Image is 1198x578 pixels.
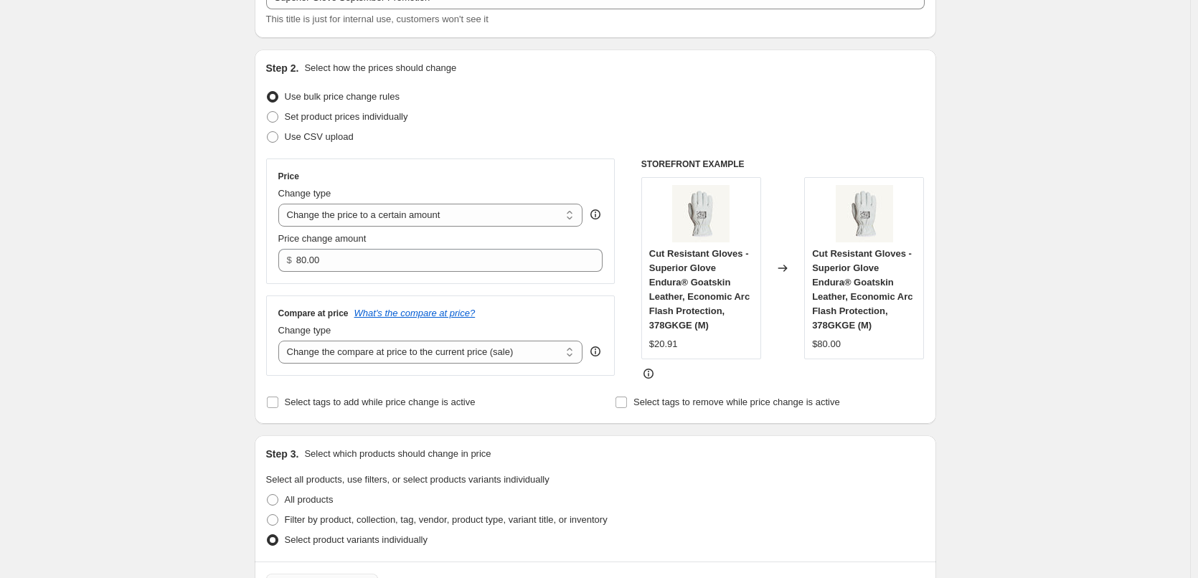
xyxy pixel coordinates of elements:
[672,185,730,242] img: 378GKGE-Top_80x.jpg
[278,308,349,319] h3: Compare at price
[266,61,299,75] h2: Step 2.
[278,171,299,182] h3: Price
[354,308,476,318] button: What's the compare at price?
[812,248,912,331] span: Cut Resistant Gloves - Superior Glove Endura® Goatskin Leather, Economic Arc Flash Protection, 37...
[285,131,354,142] span: Use CSV upload
[641,158,925,170] h6: STOREFRONT EXAMPLE
[278,188,331,199] span: Change type
[304,447,491,461] p: Select which products should change in price
[287,255,292,265] span: $
[836,185,893,242] img: 378GKGE-Top_80x.jpg
[278,233,367,244] span: Price change amount
[588,344,603,359] div: help
[266,447,299,461] h2: Step 3.
[266,14,489,24] span: This title is just for internal use, customers won't see it
[649,337,678,351] div: $20.91
[285,111,408,122] span: Set product prices individually
[285,397,476,407] span: Select tags to add while price change is active
[285,514,608,525] span: Filter by product, collection, tag, vendor, product type, variant title, or inventory
[285,494,334,505] span: All products
[285,91,400,102] span: Use bulk price change rules
[633,397,840,407] span: Select tags to remove while price change is active
[304,61,456,75] p: Select how the prices should change
[285,534,428,545] span: Select product variants individually
[278,325,331,336] span: Change type
[266,474,550,485] span: Select all products, use filters, or select products variants individually
[296,249,581,272] input: 80.00
[649,248,750,331] span: Cut Resistant Gloves - Superior Glove Endura® Goatskin Leather, Economic Arc Flash Protection, 37...
[588,207,603,222] div: help
[812,337,841,351] div: $80.00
